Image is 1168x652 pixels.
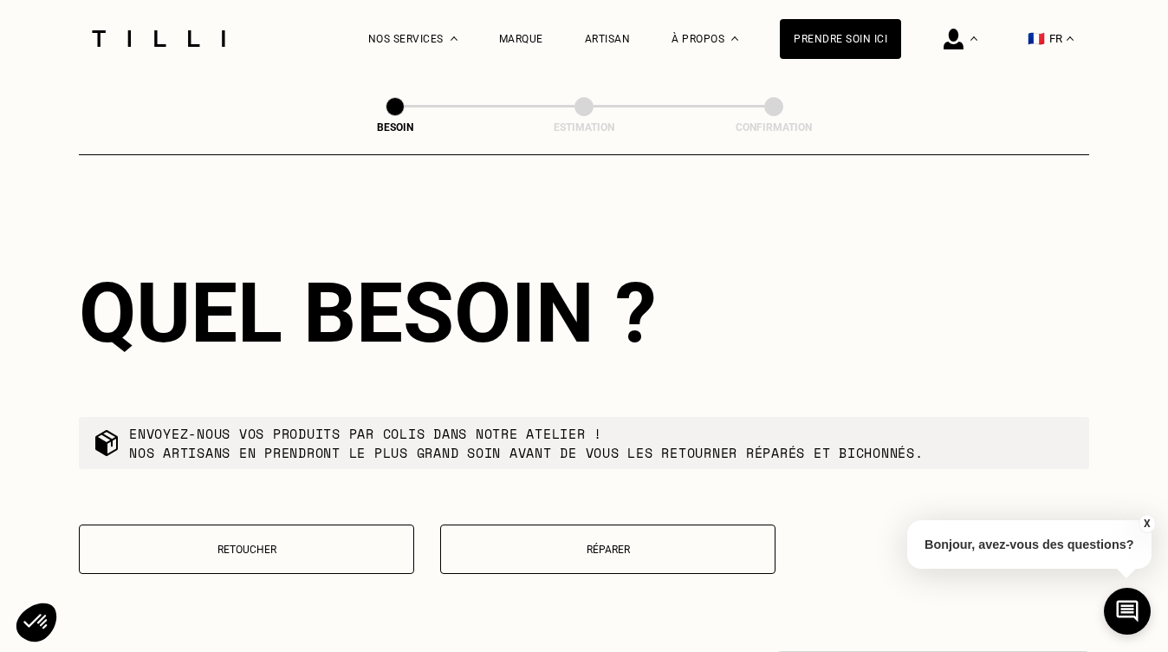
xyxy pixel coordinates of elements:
[687,121,860,134] div: Confirmation
[308,121,482,134] div: Besoin
[79,264,1089,362] div: Quel besoin ?
[93,429,120,457] img: commande colis
[129,424,924,462] p: Envoyez-nous vos produits par colis dans notre atelier ! Nos artisans en prendront le plus grand ...
[1067,36,1074,41] img: menu déroulant
[499,33,543,45] a: Marque
[780,19,901,59] a: Prendre soin ici
[497,121,671,134] div: Estimation
[88,544,405,556] p: Retoucher
[440,525,775,574] button: Réparer
[1138,514,1155,533] button: X
[450,544,766,556] p: Réparer
[79,525,414,574] button: Retoucher
[944,29,964,49] img: icône connexion
[86,30,231,47] img: Logo du service de couturière Tilli
[731,36,738,41] img: Menu déroulant à propos
[451,36,457,41] img: Menu déroulant
[907,520,1152,569] p: Bonjour, avez-vous des questions?
[970,36,977,41] img: Menu déroulant
[1028,30,1045,47] span: 🇫🇷
[585,33,631,45] a: Artisan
